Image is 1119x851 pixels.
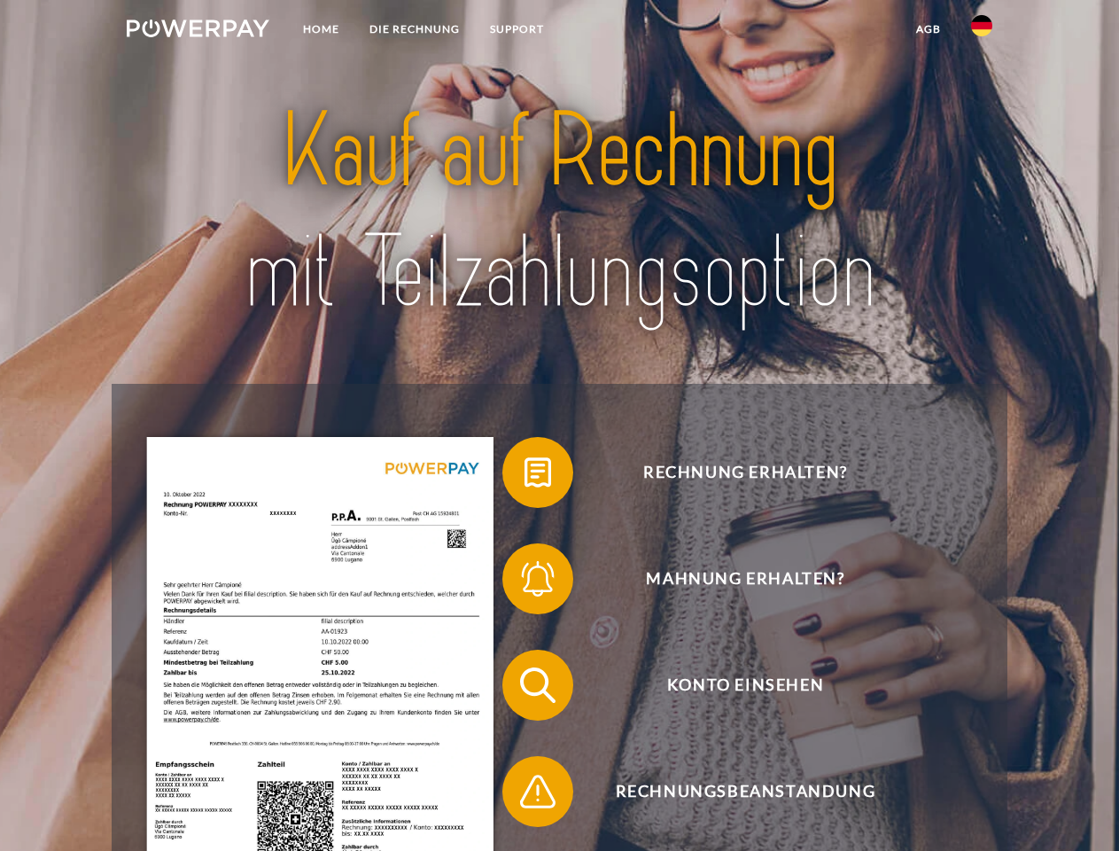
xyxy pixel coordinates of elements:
img: qb_warning.svg [516,769,560,814]
span: Rechnung erhalten? [528,437,962,508]
button: Rechnungsbeanstandung [502,756,963,827]
img: qb_bill.svg [516,450,560,495]
button: Konto einsehen [502,650,963,721]
a: Home [288,13,354,45]
img: title-powerpay_de.svg [169,85,950,340]
img: qb_bell.svg [516,557,560,601]
span: Konto einsehen [528,650,962,721]
img: qb_search.svg [516,663,560,707]
span: Rechnungsbeanstandung [528,756,962,827]
a: DIE RECHNUNG [354,13,475,45]
a: SUPPORT [475,13,559,45]
span: Mahnung erhalten? [528,543,962,614]
button: Mahnung erhalten? [502,543,963,614]
img: de [971,15,992,36]
button: Rechnung erhalten? [502,437,963,508]
a: agb [901,13,956,45]
img: logo-powerpay-white.svg [127,20,269,37]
